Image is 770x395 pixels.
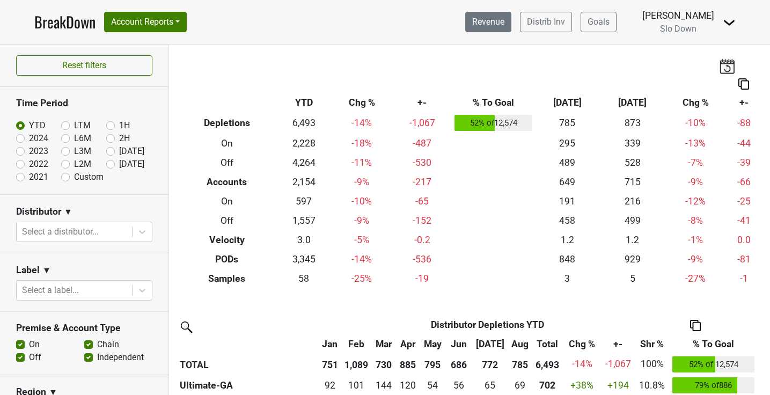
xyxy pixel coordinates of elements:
div: 101 [344,378,369,392]
td: -5 % [331,230,392,250]
th: Off [177,211,276,230]
label: [DATE] [119,158,144,171]
td: 295 [535,134,600,153]
div: 702 [535,378,560,392]
th: &nbsp;: activate to sort column ascending [177,334,318,354]
td: 929 [600,250,665,269]
th: 6,493 [532,354,562,375]
td: 5 [600,269,665,288]
td: -11 % [331,153,392,172]
th: Total: activate to sort column ascending [532,334,562,354]
td: -10 % [331,192,392,211]
button: Reset filters [16,55,152,76]
label: 2021 [29,171,48,184]
td: -10 % [665,113,726,134]
th: % To Goal: activate to sort column ascending [670,334,757,354]
th: [DATE] [535,93,600,113]
th: TOTAL [177,354,318,375]
th: [DATE] [600,93,665,113]
td: 1.2 [600,230,665,250]
td: -88 [726,113,762,134]
td: 1.2 [535,230,600,250]
td: -27 % [665,269,726,288]
td: 6,493 [276,113,331,134]
label: LTM [74,119,91,132]
td: 191 [535,192,600,211]
a: Goals [581,12,617,32]
label: 2024 [29,132,48,145]
th: % To Goal [452,93,535,113]
th: Distributor Depletions YTD [341,315,634,334]
th: May: activate to sort column ascending [420,334,446,354]
td: -12 % [665,192,726,211]
td: -1 % [665,230,726,250]
td: 339 [600,134,665,153]
th: +- [726,93,762,113]
td: 3,345 [276,250,331,269]
label: Off [29,351,41,364]
td: -487 [392,134,452,153]
th: 1,089 [341,354,371,375]
td: 4,264 [276,153,331,172]
div: 54 [422,378,443,392]
img: Copy to clipboard [690,320,701,331]
td: -1,067 [392,113,452,134]
td: -81 [726,250,762,269]
span: -1,067 [605,359,631,369]
td: 2,228 [276,134,331,153]
label: 2022 [29,158,48,171]
div: 56 [448,378,470,392]
th: Chg % [665,93,726,113]
td: 848 [535,250,600,269]
td: -1 [726,269,762,288]
td: 499 [600,211,665,230]
th: Velocity [177,230,276,250]
td: -530 [392,153,452,172]
td: -9 % [331,211,392,230]
th: Jul: activate to sort column ascending [472,334,508,354]
div: [PERSON_NAME] [642,9,714,23]
th: 730 [371,354,396,375]
th: 686 [446,354,473,375]
th: Shr %: activate to sort column ascending [634,334,670,354]
th: Aug: activate to sort column ascending [508,334,532,354]
th: Depletions [177,113,276,134]
img: last_updated_date [719,58,735,74]
th: Chg % [331,93,392,113]
a: Revenue [465,12,511,32]
th: Off [177,153,276,172]
td: 458 [535,211,600,230]
span: ▼ [64,206,72,218]
td: 1,557 [276,211,331,230]
span: -14% [572,359,592,369]
td: 0.0 [726,230,762,250]
th: 772 [472,354,508,375]
th: Jun: activate to sort column ascending [446,334,473,354]
a: BreakDown [34,11,96,33]
td: -39 [726,153,762,172]
th: YTD [276,93,331,113]
td: 873 [600,113,665,134]
td: -152 [392,211,452,230]
td: 2,154 [276,172,331,192]
td: -65 [392,192,452,211]
label: On [29,338,40,351]
td: -14 % [331,250,392,269]
div: 65 [475,378,505,392]
th: 795 [420,354,446,375]
th: Jan: activate to sort column ascending [318,334,341,354]
th: Feb: activate to sort column ascending [341,334,371,354]
td: -536 [392,250,452,269]
td: -41 [726,211,762,230]
th: Apr: activate to sort column ascending [396,334,420,354]
td: 58 [276,269,331,288]
label: Chain [97,338,119,351]
label: 2023 [29,145,48,158]
td: -9 % [331,172,392,192]
span: Slo Down [660,24,696,34]
h3: Distributor [16,206,61,217]
label: L3M [74,145,91,158]
label: L2M [74,158,91,171]
th: 885 [396,354,420,375]
label: L6M [74,132,91,145]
